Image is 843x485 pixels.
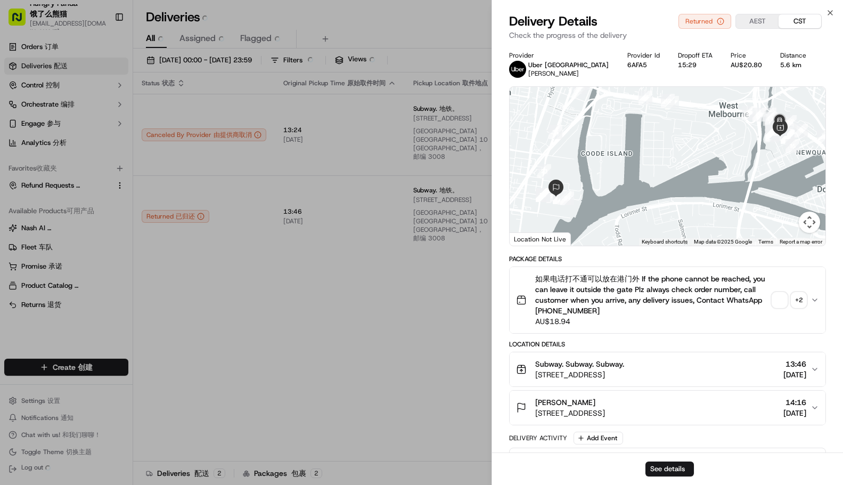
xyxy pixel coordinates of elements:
[6,234,86,253] a: 📗Knowledge Base
[781,130,795,143] div: 14
[90,239,99,248] div: 💻
[645,462,694,476] button: See details
[75,264,129,272] a: Powered byPylon
[535,369,624,380] span: [STREET_ADDRESS]
[678,51,714,60] div: Dropoff ETA
[661,94,675,108] div: 42
[537,164,551,178] div: 23
[763,108,776,122] div: 9
[509,13,598,30] span: Delivery Details
[528,69,579,78] span: [PERSON_NAME]
[509,51,610,60] div: Provider
[783,115,797,129] div: 10
[752,108,766,122] div: 20
[528,61,609,69] p: Uber [GEOGRAPHIC_DATA]
[535,408,605,418] span: [STREET_ADDRESS]
[780,61,807,69] div: 5.6 km
[535,397,595,408] span: [PERSON_NAME]
[783,369,806,380] span: [DATE]
[742,106,756,120] div: 8
[509,340,826,349] div: Location Details
[678,14,731,29] button: Returned
[785,139,799,153] div: 15
[11,11,32,32] img: Nash
[11,43,194,60] p: Welcome 👋
[41,165,66,174] span: 9月17日
[553,190,567,204] div: 27
[639,91,652,104] div: 41
[11,184,28,201] img: Asif Zaman Khan
[783,408,806,418] span: [DATE]
[510,267,825,333] button: 如果电话打不通可以放在港门外 If the phone cannot be reached, you can leave it outside the gate Plz always check...
[817,130,831,144] div: 6
[780,239,822,245] a: Report a map error
[510,352,825,386] button: Subway. Subway. Subway.[STREET_ADDRESS]13:46[DATE]
[509,61,526,78] img: uber-new-logo.jpeg
[772,293,806,308] button: +2
[181,105,194,118] button: Start new chat
[11,102,30,121] img: 1736555255976-a54dd68f-1ca7-489b-9aae-adbdc363a1c4
[88,194,92,203] span: •
[509,434,567,442] div: Delivery Activity
[535,359,624,369] span: Subway. Subway. Subway.
[574,432,623,444] button: Add Event
[535,273,768,316] span: 如果电话打不通可以放在港门外 If the phone cannot be reached, you can leave it outside the gate Plz always check...
[35,165,39,174] span: •
[765,125,779,139] div: 47
[535,316,768,327] span: AU$18.94
[553,190,567,204] div: 26
[512,232,547,246] img: Google
[33,194,86,203] span: [PERSON_NAME]
[783,359,806,369] span: 13:46
[627,51,661,60] div: Provider Id
[736,14,779,28] button: AEST
[665,96,679,110] div: 21
[558,191,571,205] div: 28
[642,238,688,246] button: Keyboard shortcuts
[21,195,30,203] img: 1736555255976-a54dd68f-1ca7-489b-9aae-adbdc363a1c4
[536,188,550,202] div: 34
[510,391,825,425] button: [PERSON_NAME][STREET_ADDRESS]14:16[DATE]
[11,239,19,248] div: 📗
[791,293,806,308] div: + 2
[780,51,807,60] div: Distance
[794,124,808,138] div: 7
[779,14,821,28] button: CST
[758,239,773,245] a: Terms (opens in new tab)
[627,61,647,69] button: 6AFA5
[731,61,763,69] div: AU$20.80
[509,255,826,263] div: Package Details
[106,264,129,272] span: Pylon
[783,397,806,408] span: 14:16
[101,238,171,249] span: API Documentation
[48,112,146,121] div: We're available if you need us!
[678,61,714,69] div: 15:29
[510,232,571,246] div: Location Not Live
[560,191,574,205] div: 29
[799,212,820,233] button: Map camera controls
[21,238,81,249] span: Knowledge Base
[571,85,585,99] div: 22
[86,234,175,253] a: 💻API Documentation
[574,80,587,94] div: 36
[28,69,192,80] input: Got a question? Start typing here...
[48,102,175,112] div: Start new chat
[509,30,826,41] p: Check the progress of the delivery
[11,139,71,147] div: Past conversations
[165,136,194,149] button: See all
[22,102,42,121] img: 8016278978528_b943e370aa5ada12b00a_72.png
[731,51,763,60] div: Price
[94,194,119,203] span: 8月27日
[512,232,547,246] a: Open this area in Google Maps (opens a new window)
[765,125,779,139] div: 49
[694,239,752,245] span: Map data ©2025 Google
[549,125,562,139] div: 35
[763,112,777,126] div: 19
